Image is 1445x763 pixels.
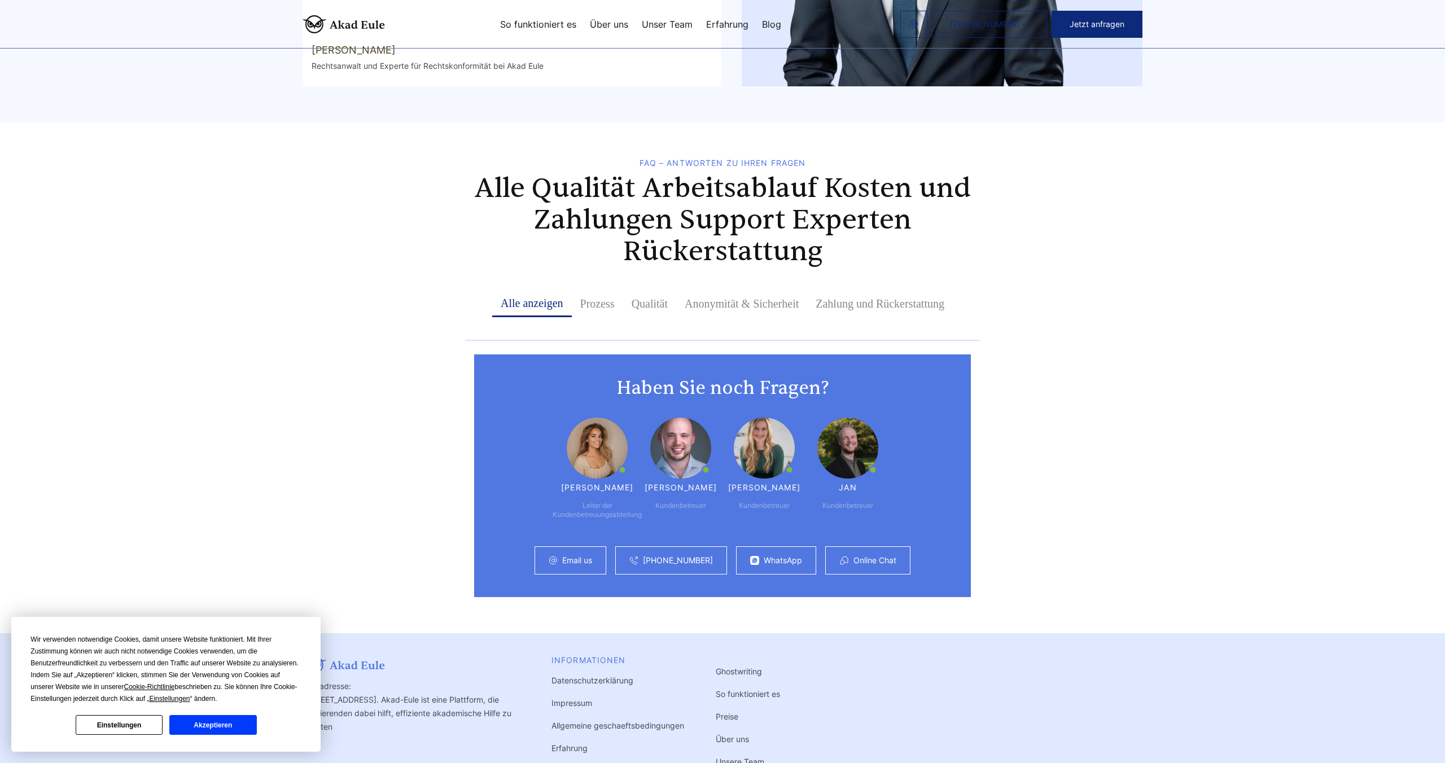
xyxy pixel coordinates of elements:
[853,556,896,565] a: Online Chat
[655,501,706,510] div: Kundenbetreuer
[764,556,802,565] a: WhatsApp
[716,734,749,744] a: Über uns
[716,712,738,721] a: Preise
[551,721,684,730] a: Allgemeine geschaeftsbedingungen
[623,290,676,317] button: Qualität
[169,715,256,735] button: Akzeptieren
[312,59,544,73] div: Rechtsanwalt und Experte für Rechtskonformität bei Akad Eule
[551,656,684,665] div: INFORMATIONEN
[716,666,762,676] a: Ghostwriting
[706,20,748,29] a: Erfahrung
[492,290,572,317] button: Alle anzeigen
[642,20,693,29] a: Unser Team
[465,173,980,268] h2: Alle Qualität Arbeitsablauf Kosten und Zahlungen Support Experten Rückerstattung
[817,418,878,479] img: Jan
[497,377,948,400] h2: Haben Sie noch Fragen?
[762,20,781,29] a: Blog
[1052,11,1142,38] button: Jetzt anfragen
[76,715,163,735] button: Einstellungen
[650,418,711,479] img: Günther
[303,15,385,33] img: logo
[567,418,628,479] img: Maria
[149,695,190,703] span: Einstellungen
[124,683,175,691] span: Cookie-Richtlinie
[11,617,321,752] div: Cookie Consent Prompt
[739,501,790,510] div: Kundenbetreuer
[676,290,807,317] button: Anonymität & Sicherheit
[561,483,633,492] div: [PERSON_NAME]
[839,483,856,492] div: Jan
[562,556,592,565] a: Email us
[716,689,780,699] a: So funktioniert es
[500,20,576,29] a: So funktioniert es
[645,483,717,492] div: [PERSON_NAME]
[932,11,1047,38] a: [PHONE_NUMBER]
[551,698,592,708] a: Impressum
[465,159,980,168] div: FAQ – Antworten zu Ihren Fragen
[572,290,623,317] button: Prozess
[30,634,301,705] div: Wir verwenden notwendige Cookies, damit unsere Website funktioniert. Mit Ihrer Zustimmung können ...
[822,501,873,510] div: Kundenbetreuer
[734,418,795,479] img: Irene
[950,20,1020,29] span: [PHONE_NUMBER]
[643,556,713,565] a: [PHONE_NUMBER]
[551,743,588,753] a: Erfahrung
[551,676,633,685] a: Datenschutzerklärung
[553,501,642,519] div: Leiter der Kundenbetreuungsabteilung
[909,20,918,29] img: email
[728,483,800,492] div: [PERSON_NAME]
[807,290,953,317] button: Zahlung und Rückerstattung
[312,41,544,59] div: [PERSON_NAME]
[590,20,628,29] a: Über uns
